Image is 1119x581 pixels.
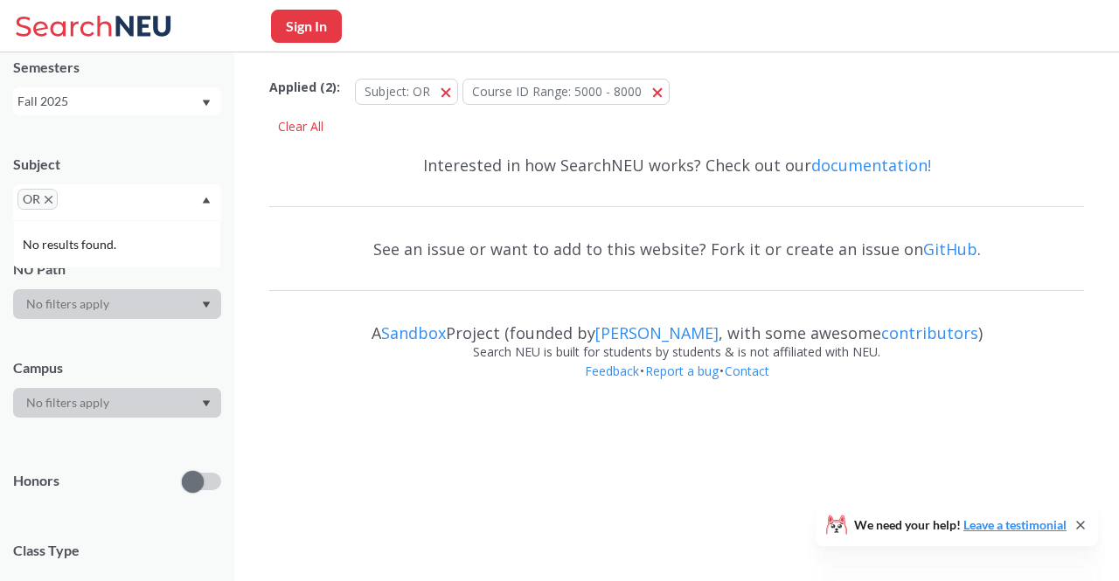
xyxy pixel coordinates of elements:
span: ORX to remove pill [17,189,58,210]
div: NU Path [13,259,221,279]
span: We need your help! [854,519,1067,531]
svg: Dropdown arrow [202,301,211,308]
svg: X to remove pill [45,196,52,204]
svg: Dropdown arrow [202,400,211,407]
div: Clear All [269,114,332,140]
p: Honors [13,471,59,491]
svg: Dropdown arrow [202,197,211,204]
span: Class Type [13,541,221,560]
div: Fall 2025 [17,92,200,111]
button: Course ID Range: 5000 - 8000 [462,79,670,105]
a: [PERSON_NAME] [595,322,719,343]
div: ORX to remove pillDropdown arrowNo results found. [13,184,221,220]
div: Search NEU is built for students by students & is not affiliated with NEU. [269,342,1084,362]
div: See an issue or want to add to this website? Fork it or create an issue on . [269,224,1084,274]
a: Contact [724,363,770,379]
span: Subject: OR [365,83,430,100]
a: documentation! [811,155,931,176]
button: Subject: OR [355,79,458,105]
span: Course ID Range: 5000 - 8000 [472,83,642,100]
div: Subject [13,155,221,174]
div: Campus [13,358,221,377]
svg: Dropdown arrow [202,100,211,107]
div: Fall 2025Dropdown arrow [13,87,221,115]
span: Applied ( 2 ): [269,78,340,97]
a: Leave a testimonial [963,517,1067,532]
div: A Project (founded by , with some awesome ) [269,308,1084,342]
div: • • [269,362,1084,407]
a: Sandbox [381,322,446,343]
div: Dropdown arrow [13,388,221,418]
button: Sign In [271,10,342,43]
a: Feedback [584,363,640,379]
div: Semesters [13,58,221,77]
span: No results found. [23,235,120,254]
div: Interested in how SearchNEU works? Check out our [269,140,1084,190]
div: Dropdown arrow [13,289,221,319]
a: GitHub [923,239,977,259]
a: Report a bug [644,363,719,379]
a: contributors [881,322,978,343]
